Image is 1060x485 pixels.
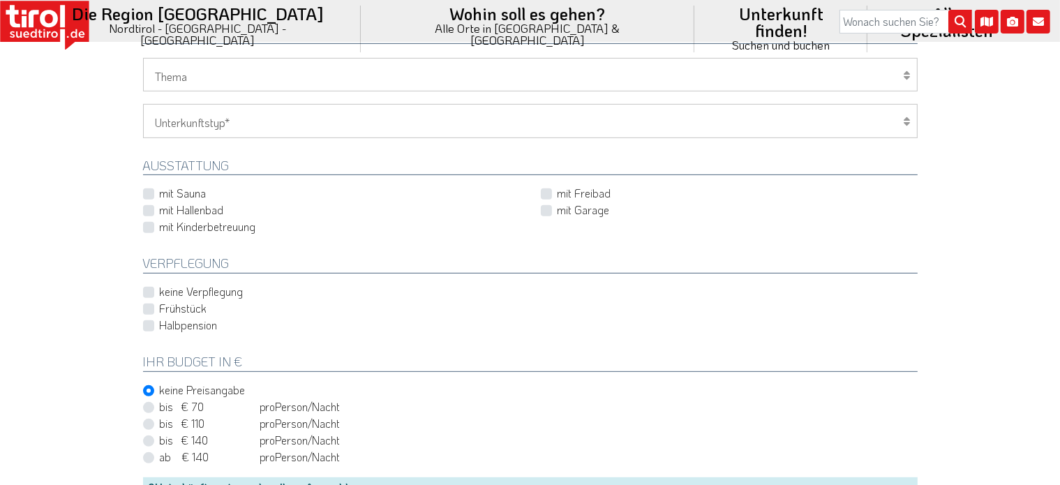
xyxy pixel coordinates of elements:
[160,186,207,201] label: mit Sauna
[160,318,218,333] label: Halbpension
[839,10,972,33] input: Wonach suchen Sie?
[160,433,341,448] label: pro /Nacht
[143,355,918,372] h2: Ihr Budget in €
[276,449,308,464] em: Person
[160,219,256,234] label: mit Kinderbetreuung
[160,449,341,465] label: pro /Nacht
[558,186,611,201] label: mit Freibad
[558,202,610,218] label: mit Garage
[1027,10,1050,33] i: Kontakt
[276,416,308,431] em: Person
[160,449,257,465] span: ab € 140
[1001,10,1024,33] i: Fotogalerie
[160,416,257,431] span: bis € 110
[378,22,678,46] small: Alle Orte in [GEOGRAPHIC_DATA] & [GEOGRAPHIC_DATA]
[160,399,257,415] span: bis € 70
[160,382,246,398] label: keine Preisangabe
[160,416,341,431] label: pro /Nacht
[975,10,999,33] i: Karte öffnen
[160,284,244,299] label: keine Verpflegung
[143,159,918,176] h2: Ausstattung
[160,202,224,218] label: mit Hallenbad
[52,22,344,46] small: Nordtirol - [GEOGRAPHIC_DATA] - [GEOGRAPHIC_DATA]
[711,39,851,51] small: Suchen und buchen
[143,257,918,274] h2: Verpflegung
[160,433,257,448] span: bis € 140
[276,399,308,414] em: Person
[160,399,341,415] label: pro /Nacht
[276,433,308,447] em: Person
[160,301,207,316] label: Frühstück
